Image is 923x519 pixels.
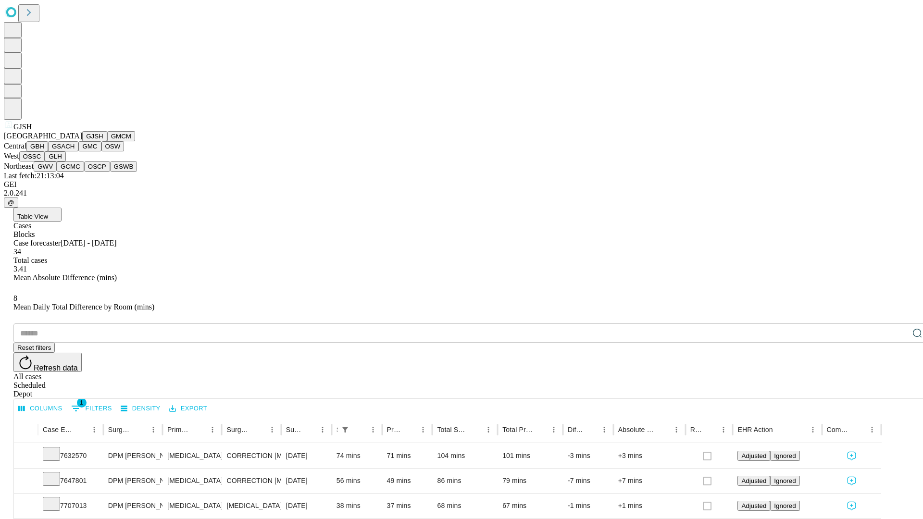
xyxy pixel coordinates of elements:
button: GCMC [57,161,84,172]
button: Sort [774,423,787,436]
button: Sort [584,423,598,436]
span: [GEOGRAPHIC_DATA] [4,132,82,140]
div: [DATE] [286,494,327,518]
button: GSACH [48,141,78,151]
button: Menu [806,423,820,436]
div: Surgeon Name [108,426,132,433]
button: Ignored [770,451,799,461]
span: Ignored [774,477,796,484]
button: Sort [656,423,670,436]
button: GSWB [110,161,137,172]
button: Menu [598,423,611,436]
button: Menu [865,423,879,436]
div: +1 mins [618,494,681,518]
button: Sort [252,423,265,436]
button: GJSH [82,131,107,141]
button: Menu [87,423,101,436]
div: -1 mins [568,494,609,518]
button: Export [167,401,210,416]
button: Sort [403,423,416,436]
div: Absolute Difference [618,426,655,433]
span: GJSH [13,123,32,131]
button: Select columns [16,401,65,416]
span: Northeast [4,162,34,170]
button: OSSC [19,151,45,161]
span: Ignored [774,452,796,459]
button: Menu [316,423,329,436]
div: Total Predicted Duration [502,426,533,433]
div: +7 mins [618,469,681,493]
span: 8 [13,294,17,302]
button: GLH [45,151,65,161]
button: Ignored [770,501,799,511]
div: Primary Service [167,426,191,433]
button: Sort [468,423,482,436]
span: 1 [77,398,87,408]
div: [MEDICAL_DATA] [167,444,217,468]
div: 2.0.241 [4,189,919,198]
button: Table View [13,208,62,222]
button: Sort [133,423,147,436]
div: Case Epic Id [43,426,73,433]
button: Menu [416,423,430,436]
div: [MEDICAL_DATA] [167,469,217,493]
span: [DATE] - [DATE] [61,239,116,247]
button: Ignored [770,476,799,486]
span: Ignored [774,502,796,509]
span: Table View [17,213,48,220]
div: Difference [568,426,583,433]
button: Expand [19,448,33,465]
span: Last fetch: 21:13:04 [4,172,64,180]
span: 3.41 [13,265,27,273]
span: 34 [13,247,21,256]
button: Menu [206,423,219,436]
button: Adjusted [737,476,770,486]
div: [MEDICAL_DATA] [167,494,217,518]
div: -3 mins [568,444,609,468]
div: 104 mins [437,444,493,468]
div: 7647801 [43,469,99,493]
span: Adjusted [741,452,766,459]
button: Refresh data [13,353,82,372]
div: +3 mins [618,444,681,468]
span: Adjusted [741,502,766,509]
button: Sort [852,423,865,436]
div: [MEDICAL_DATA] COMPLETE EXCISION 5TH [MEDICAL_DATA] HEAD [226,494,276,518]
div: 7707013 [43,494,99,518]
span: Adjusted [741,477,766,484]
button: Reset filters [13,343,55,353]
div: Comments [827,426,851,433]
span: Mean Daily Total Difference by Room (mins) [13,303,154,311]
div: DPM [PERSON_NAME] [PERSON_NAME] [108,494,158,518]
div: 71 mins [387,444,428,468]
span: West [4,152,19,160]
button: Sort [353,423,366,436]
div: GEI [4,180,919,189]
button: Sort [74,423,87,436]
div: DPM [PERSON_NAME] [PERSON_NAME] [108,444,158,468]
button: OSCP [84,161,110,172]
button: Menu [670,423,683,436]
div: Total Scheduled Duration [437,426,467,433]
button: Show filters [69,401,114,416]
button: Sort [192,423,206,436]
button: Sort [534,423,547,436]
button: Menu [547,423,561,436]
span: Central [4,142,26,150]
div: 56 mins [337,469,377,493]
button: Menu [366,423,380,436]
button: Expand [19,498,33,515]
div: Surgery Date [286,426,301,433]
div: DPM [PERSON_NAME] [PERSON_NAME] [108,469,158,493]
button: @ [4,198,18,208]
span: Refresh data [34,364,78,372]
div: -7 mins [568,469,609,493]
button: Menu [482,423,495,436]
button: Menu [147,423,160,436]
div: 1 active filter [338,423,352,436]
div: 67 mins [502,494,558,518]
button: GBH [26,141,48,151]
button: Menu [265,423,279,436]
button: Density [118,401,163,416]
div: EHR Action [737,426,773,433]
